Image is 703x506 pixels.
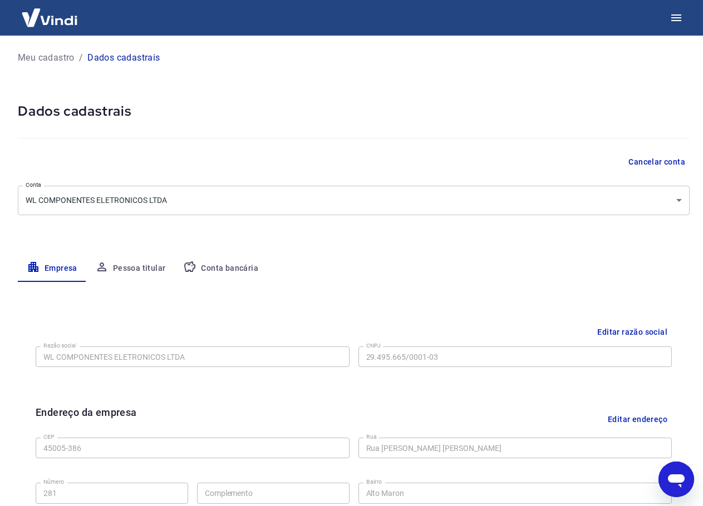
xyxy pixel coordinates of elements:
label: CEP [43,433,54,441]
h5: Dados cadastrais [18,102,690,120]
label: Conta [26,181,41,189]
h6: Endereço da empresa [36,405,137,433]
label: Rua [366,433,377,441]
p: Dados cadastrais [87,51,160,65]
label: Bairro [366,478,382,486]
button: Editar razão social [593,322,672,343]
label: Número [43,478,64,486]
a: Meu cadastro [18,51,75,65]
button: Editar endereço [603,405,672,433]
button: Conta bancária [174,255,267,282]
button: Cancelar conta [624,152,690,172]
label: Razão social [43,341,76,350]
button: Empresa [18,255,86,282]
label: CNPJ [366,341,381,350]
img: Vindi [13,1,86,34]
iframe: Botão para abrir a janela de mensagens [658,462,694,497]
button: Pessoa titular [86,255,175,282]
p: / [79,51,83,65]
div: WL COMPONENTES ELETRONICOS LTDA [18,186,690,215]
